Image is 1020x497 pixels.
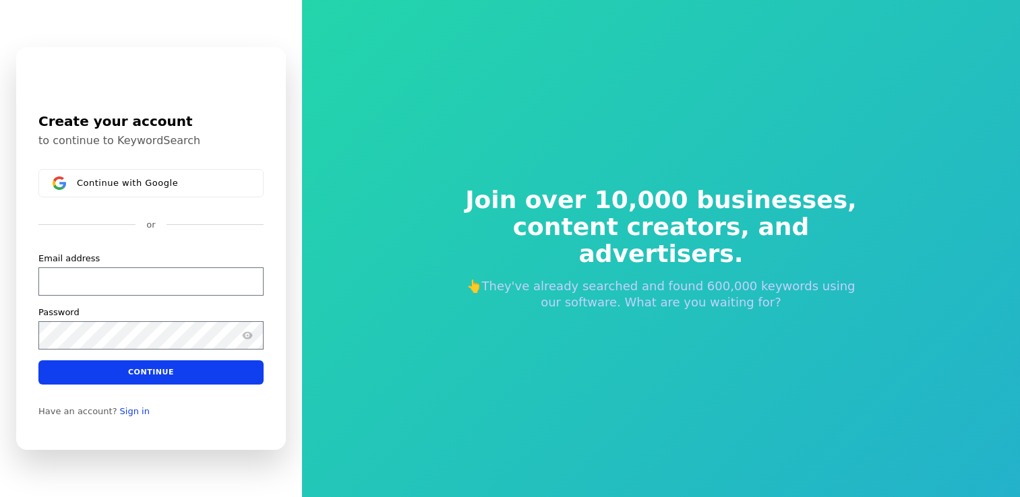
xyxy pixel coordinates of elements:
[38,306,80,319] label: Password
[38,253,100,265] label: Email address
[38,111,264,131] h1: Create your account
[77,178,178,189] span: Continue with Google
[38,169,264,197] button: Sign in with GoogleContinue with Google
[38,360,264,385] button: Continue
[239,327,256,343] button: Show password
[120,406,150,417] a: Sign in
[38,406,117,417] span: Have an account?
[456,187,866,213] span: Join over 10,000 businesses,
[53,176,66,190] img: Sign in with Google
[456,278,866,310] p: 👆They've already searched and found 600,000 keywords using our software. What are you waiting for?
[146,219,155,231] p: or
[456,213,866,267] span: content creators, and advertisers.
[38,134,264,147] p: to continue to KeywordSearch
